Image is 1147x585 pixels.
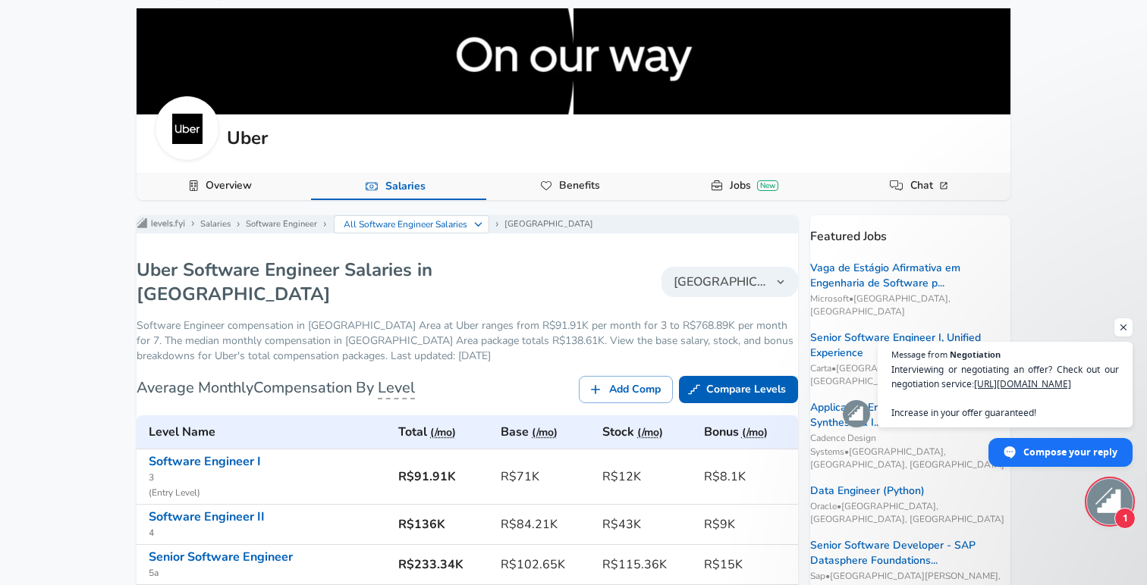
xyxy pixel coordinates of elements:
[398,554,489,575] h6: R$233.34K
[200,173,258,199] a: Overview
[378,377,415,399] span: Level
[1087,479,1133,524] div: Open chat
[704,466,792,487] h6: R$8.1K
[149,453,261,470] a: Software Engineer I
[398,421,489,443] h6: Total
[227,125,268,151] h5: Uber
[398,466,489,487] h6: R$91.91K
[757,180,778,191] div: New
[904,173,957,199] a: Chat
[149,566,386,581] span: 5a
[149,508,265,525] a: Software Engineer II
[810,215,1010,246] p: Featured Jobs
[149,549,293,565] a: Senior Software Engineer
[200,218,231,230] a: Salaries
[430,424,456,443] button: (/mo)
[810,538,1010,568] a: Senior Software Developer - SAP Datasphere Foundations...
[501,514,590,535] h6: R$84.21K
[950,350,1001,358] span: Negotiation
[149,526,386,541] span: 4
[891,350,947,358] span: Message from
[398,514,489,535] h6: R$136K
[501,554,590,575] h6: R$102.65K
[810,483,925,499] a: Data Engineer (Python)
[137,173,1010,200] div: Company Data Navigation
[137,318,798,364] p: Software Engineer compensation in [GEOGRAPHIC_DATA] Area at Uber ranges from R$91.91K per month f...
[810,292,1010,318] span: Microsoft • [GEOGRAPHIC_DATA], [GEOGRAPHIC_DATA]
[246,218,317,230] a: Software Engineer
[810,400,1010,430] a: Application Engineer I: Digital Design - Synthesis & I...
[149,471,386,486] span: 3
[704,421,792,443] h6: Bonus
[810,261,1010,291] a: Vaga de Estágio Afirmativa em Engenharia de Software p...
[504,218,593,230] a: [GEOGRAPHIC_DATA]
[344,217,468,231] p: All Software Engineer Salaries
[379,174,432,199] a: Salaries
[810,330,1010,361] a: Senior Software Engineer I, Unified Experience
[810,500,1010,526] span: Oracle • [GEOGRAPHIC_DATA], [GEOGRAPHIC_DATA], [GEOGRAPHIC_DATA]
[602,421,692,443] h6: Stock
[704,554,792,575] h6: R$15K
[637,424,663,443] button: (/mo)
[149,421,386,443] h6: Level Name
[1114,508,1136,529] span: 1
[501,466,590,487] h6: R$71K
[742,424,768,443] button: (/mo)
[579,376,673,404] a: Add Comp
[810,432,1010,471] span: Cadence Design Systems • [GEOGRAPHIC_DATA], [GEOGRAPHIC_DATA], [GEOGRAPHIC_DATA]
[661,267,798,297] button: [GEOGRAPHIC_DATA]
[137,258,592,306] h1: Uber Software Engineer Salaries in [GEOGRAPHIC_DATA]
[724,173,784,199] a: JobsNew
[679,376,798,404] a: Compare Levels
[553,173,606,199] a: Benefits
[602,466,692,487] h6: R$12K
[810,362,1010,388] span: Carta • [GEOGRAPHIC_DATA], [GEOGRAPHIC_DATA]
[532,424,558,443] button: (/mo)
[602,514,692,535] h6: R$43K
[674,273,768,291] span: [GEOGRAPHIC_DATA]
[891,362,1119,420] span: Interviewing or negotiating an offer? Check out our negotiation service: Increase in your offer g...
[172,114,203,144] img: uberlogo.png
[149,486,386,501] span: ( Entry Level )
[704,514,792,535] h6: R$9K
[137,376,415,400] h6: Average Monthly Compensation By
[602,554,692,575] h6: R$115.36K
[501,421,590,443] h6: Base
[1023,439,1117,465] span: Compose your reply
